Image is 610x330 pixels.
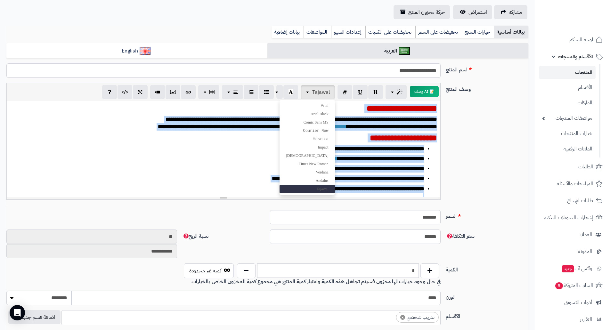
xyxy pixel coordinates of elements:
[280,143,335,151] a: Impact
[280,168,335,176] a: Verdana
[539,159,606,174] a: الطلبات
[318,145,328,149] span: Impact
[408,8,445,16] span: حركة مخزون المنتج
[140,47,151,55] img: English
[191,278,441,286] b: في حال وجود خيارات لها مخزون فسيتم تجاهل هذه الكمية واعتبار كمية المنتج هي مجموع كمية المخزون الخ...
[555,281,593,290] span: السلات المتروكة
[494,5,527,19] a: مشاركه
[280,160,335,168] a: Times New Roman
[280,135,335,143] a: Helvetica
[415,26,462,38] a: تخفيضات على السعر
[578,247,592,256] span: المدونة
[331,26,365,38] a: إعدادات السيو
[566,9,604,23] img: logo-2.png
[410,86,439,97] button: 📝 AI وصف
[557,179,593,188] span: المراجعات والأسئلة
[312,88,330,96] span: Tajawal
[280,101,335,110] a: Arial
[394,5,450,19] a: حركة مخزون المنتج
[446,232,475,240] span: سعر التكلفة
[539,295,606,310] a: أدوات التسويق
[6,43,267,59] a: English
[443,83,531,93] label: وصف المنتج
[301,85,335,99] button: Tajawal
[539,96,596,110] a: الماركات
[539,142,596,156] a: الملفات الرقمية
[544,213,593,222] span: إشعارات التحويلات البنكية
[311,112,329,116] span: Arial Black
[494,26,528,38] a: بيانات أساسية
[564,298,592,307] span: أدوات التسويق
[509,8,522,16] span: مشاركه
[365,26,415,38] a: تخفيضات على الكميات
[443,263,531,274] label: الكمية
[539,111,596,125] a: مواصفات المنتجات
[443,291,531,301] label: الوزن
[578,162,593,171] span: الطلبات
[539,176,606,191] a: المراجعات والأسئلة
[303,129,328,133] span: Courier New
[562,265,574,272] span: جديد
[539,261,606,276] a: وآتس آبجديد
[569,35,593,44] span: لوحة التحكم
[286,153,329,158] span: [DEMOGRAPHIC_DATA]
[539,244,606,259] a: المدونة
[272,26,304,38] a: بيانات إضافية
[539,278,606,293] a: السلات المتروكة5
[567,196,593,205] span: طلبات الإرجاع
[396,312,439,323] li: تدريب شخصي
[539,312,606,327] a: التقارير
[316,170,328,174] span: Verdana
[443,63,531,74] label: اسم المنتج
[304,120,329,125] span: Comic Sans MS
[468,8,487,16] span: استعراض
[280,176,335,185] a: Andalus
[8,310,61,324] button: اضافة قسم جديد
[443,310,531,320] label: الأقسام
[304,26,331,38] a: المواصفات
[539,32,606,47] a: لوحة التحكم
[317,188,329,191] span: Tajawal
[539,210,606,225] a: إشعارات التحويلات البنكية
[280,151,335,160] a: [DEMOGRAPHIC_DATA]
[299,162,329,166] span: Times New Roman
[280,110,335,118] a: Arial Black
[580,315,592,324] span: التقارير
[313,137,328,141] span: Helvetica
[539,81,596,94] a: الأقسام
[280,126,335,135] a: Courier New
[558,52,593,61] span: الأقسام والمنتجات
[539,127,596,141] a: خيارات المنتجات
[453,5,492,19] a: استعراض
[280,185,335,193] a: Tajawal
[561,264,592,273] span: وآتس آب
[539,227,606,242] a: العملاء
[280,118,335,126] a: Comic Sans MS
[580,230,592,239] span: العملاء
[555,282,563,290] span: 5
[267,43,528,59] a: العربية
[539,66,596,79] a: المنتجات
[539,193,606,208] a: طلبات الإرجاع
[316,178,329,183] span: Andalus
[182,232,208,240] span: نسبة الربح
[400,315,405,320] span: ×
[443,210,531,220] label: السعر
[321,103,329,108] span: Arial
[399,47,410,55] img: العربية
[10,305,25,320] div: Open Intercom Messenger
[462,26,494,38] a: خيارات المنتج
